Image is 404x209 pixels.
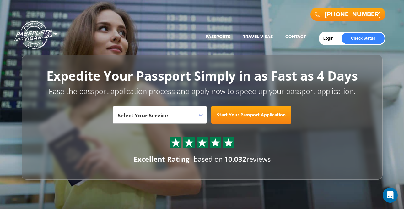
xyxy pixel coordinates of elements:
[224,154,246,164] strong: 10,032
[113,106,207,124] span: Select Your Service
[383,188,398,203] div: Open Intercom Messenger
[224,154,271,164] span: reviews
[323,36,338,41] a: Login
[285,34,306,39] a: Contact
[184,138,194,147] img: Sprite St
[171,138,180,147] img: Sprite St
[194,154,223,164] span: based on
[342,33,385,44] a: Check Status
[243,34,273,39] a: Travel Visas
[36,69,369,83] h1: Expedite Your Passport Simply in as Fast as 4 Days
[134,154,189,164] div: Excellent Rating
[36,86,369,97] p: Ease the passport application process and apply now to speed up your passport application.
[206,34,230,39] a: Passports
[118,109,200,126] span: Select Your Service
[14,21,59,49] a: Passports & [DOMAIN_NAME]
[118,112,168,119] span: Select Your Service
[211,106,291,124] a: Start Your Passport Application
[224,138,233,147] img: Sprite St
[211,138,220,147] img: Sprite St
[197,138,207,147] img: Sprite St
[325,11,381,18] a: [PHONE_NUMBER]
